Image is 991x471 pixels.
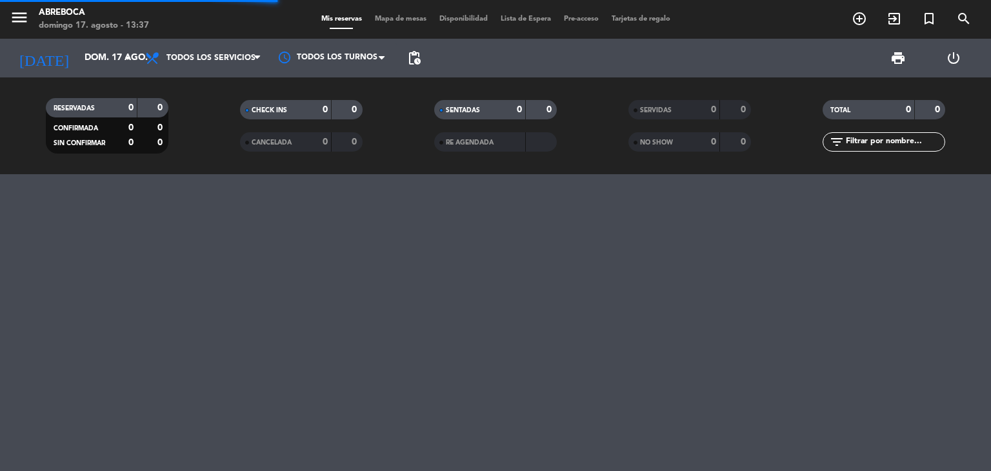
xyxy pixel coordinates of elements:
span: Todos los servicios [166,54,255,63]
span: SERVIDAS [640,107,672,114]
strong: 0 [128,103,134,112]
span: CONFIRMADA [54,125,98,132]
span: Pre-acceso [557,15,605,23]
span: RESERVADAS [54,105,95,112]
span: SIN CONFIRMAR [54,140,105,146]
strong: 0 [352,137,359,146]
div: domingo 17. agosto - 13:37 [39,19,149,32]
i: turned_in_not [921,11,937,26]
span: RE AGENDADA [446,139,494,146]
span: Mis reservas [315,15,368,23]
strong: 0 [128,123,134,132]
span: NO SHOW [640,139,673,146]
button: menu [10,8,29,32]
span: Mapa de mesas [368,15,433,23]
i: filter_list [829,134,845,150]
strong: 0 [323,105,328,114]
strong: 0 [323,137,328,146]
span: print [890,50,906,66]
i: arrow_drop_down [120,50,135,66]
i: power_settings_new [946,50,961,66]
strong: 0 [906,105,911,114]
span: Disponibilidad [433,15,494,23]
strong: 0 [711,105,716,114]
span: Tarjetas de regalo [605,15,677,23]
span: CHECK INS [252,107,287,114]
div: LOG OUT [926,39,981,77]
strong: 0 [157,103,165,112]
i: add_circle_outline [852,11,867,26]
strong: 0 [935,105,943,114]
strong: 0 [711,137,716,146]
strong: 0 [157,138,165,147]
span: Lista de Espera [494,15,557,23]
strong: 0 [741,137,748,146]
strong: 0 [741,105,748,114]
strong: 0 [352,105,359,114]
i: menu [10,8,29,27]
i: exit_to_app [886,11,902,26]
strong: 0 [546,105,554,114]
strong: 0 [157,123,165,132]
div: ABREBOCA [39,6,149,19]
i: [DATE] [10,44,78,72]
input: Filtrar por nombre... [845,135,945,149]
span: SENTADAS [446,107,480,114]
i: search [956,11,972,26]
span: pending_actions [406,50,422,66]
strong: 0 [517,105,522,114]
span: CANCELADA [252,139,292,146]
span: TOTAL [830,107,850,114]
strong: 0 [128,138,134,147]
